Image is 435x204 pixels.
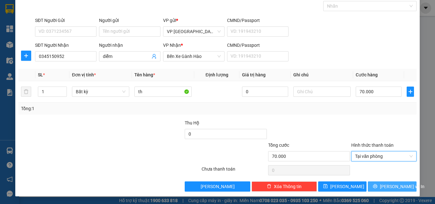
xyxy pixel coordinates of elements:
button: plus [21,51,31,61]
button: plus [407,87,414,97]
span: Bất kỳ [76,87,125,96]
button: save[PERSON_NAME] [318,181,367,192]
span: Đơn vị tính [72,72,96,77]
span: SL [38,72,43,77]
div: SĐT Người Gửi [35,17,96,24]
span: Tên hàng [134,72,155,77]
input: Ghi Chú [293,87,351,97]
span: Xóa Thông tin [274,183,302,190]
div: SĐT Người Nhận [35,42,96,49]
span: Giá trị hàng [242,72,266,77]
span: close-circle [409,154,413,158]
button: [PERSON_NAME] [185,181,250,192]
div: Người gửi [99,17,160,24]
div: Tổng: 1 [21,105,168,112]
span: Thu Hộ [185,120,199,125]
span: VP Sài Gòn [167,27,221,36]
span: Increase Value [60,87,67,92]
th: Ghi chú [291,69,353,81]
span: delete [267,184,271,189]
input: 0 [242,87,288,97]
span: Tại văn phòng [355,151,413,161]
span: up [61,88,65,92]
button: delete [21,87,31,97]
div: Người nhận [99,42,160,49]
span: VP Nhận [163,43,181,48]
span: Decrease Value [60,92,67,96]
span: plus [407,89,414,94]
span: down [61,92,65,96]
span: save [323,184,328,189]
span: printer [373,184,377,189]
span: [PERSON_NAME] và In [380,183,424,190]
input: VD: Bàn, Ghế [134,87,192,97]
span: [PERSON_NAME] [201,183,235,190]
button: deleteXóa Thông tin [252,181,317,192]
span: Cước hàng [356,72,378,77]
span: Tổng cước [268,143,289,148]
label: Hình thức thanh toán [351,143,394,148]
span: Định lượng [205,72,228,77]
span: plus [21,53,31,58]
button: printer[PERSON_NAME] và In [368,181,417,192]
div: CMND/Passport [227,42,289,49]
span: [PERSON_NAME] [330,183,364,190]
span: user-add [152,54,157,59]
span: Bến Xe Gành Hào [167,52,221,61]
div: Chưa thanh toán [201,165,267,177]
div: VP gửi [163,17,225,24]
div: CMND/Passport [227,17,289,24]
